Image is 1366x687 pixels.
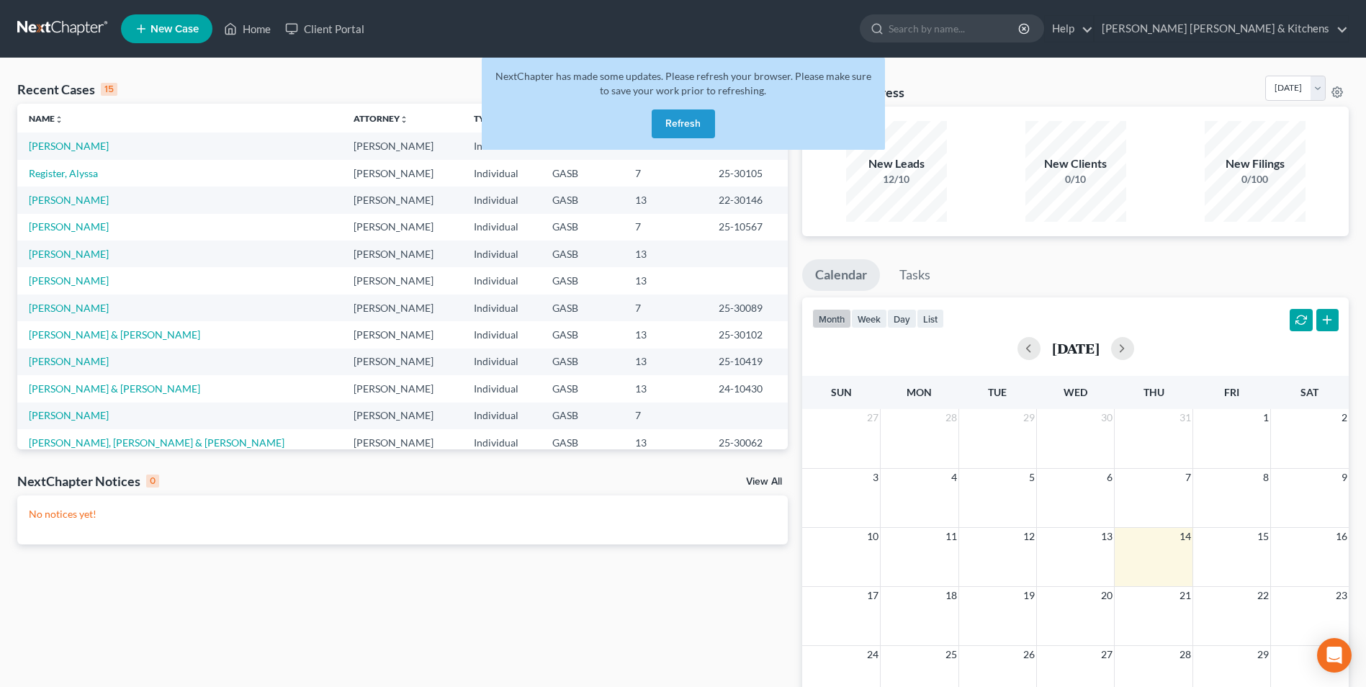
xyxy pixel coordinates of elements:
a: [PERSON_NAME] [29,220,109,233]
a: Attorneyunfold_more [354,113,408,124]
span: 24 [866,646,880,663]
div: New Leads [846,156,947,172]
td: [PERSON_NAME] [342,214,462,241]
td: [PERSON_NAME] [342,295,462,321]
a: [PERSON_NAME] [29,194,109,206]
td: Individual [462,241,542,267]
td: 24-10430 [707,375,788,402]
td: 22-30146 [707,187,788,213]
td: 7 [624,160,708,187]
button: list [917,309,944,328]
div: New Clients [1025,156,1126,172]
button: week [851,309,887,328]
td: [PERSON_NAME] [342,241,462,267]
td: Individual [462,133,542,159]
td: Individual [462,321,542,348]
div: 0/10 [1025,172,1126,187]
td: Individual [462,375,542,402]
span: 11 [944,528,958,545]
td: GASB [541,375,623,402]
td: GASB [541,403,623,429]
td: 25-10567 [707,214,788,241]
td: GASB [541,214,623,241]
span: NextChapter has made some updates. Please refresh your browser. Please make sure to save your wor... [495,70,871,96]
span: 2 [1340,409,1349,426]
td: 25-10419 [707,349,788,375]
td: [PERSON_NAME] [342,267,462,294]
input: Search by name... [889,15,1020,42]
td: GASB [541,241,623,267]
td: 25-30062 [707,429,788,456]
span: 29 [1256,646,1270,663]
td: Individual [462,160,542,187]
button: day [887,309,917,328]
td: 13 [624,429,708,456]
span: 16 [1334,528,1349,545]
button: Refresh [652,109,715,138]
span: 18 [944,587,958,604]
span: Sat [1300,386,1318,398]
i: unfold_more [400,115,408,124]
a: Typeunfold_more [474,113,504,124]
span: 30 [1100,409,1114,426]
td: Individual [462,349,542,375]
td: 7 [624,295,708,321]
span: 3 [871,469,880,486]
td: GASB [541,187,623,213]
td: 7 [624,214,708,241]
a: [PERSON_NAME] [29,409,109,421]
a: [PERSON_NAME], [PERSON_NAME] & [PERSON_NAME] [29,436,284,449]
td: GASB [541,349,623,375]
a: [PERSON_NAME] [29,140,109,152]
span: 9 [1340,469,1349,486]
td: 13 [624,321,708,348]
span: 20 [1100,587,1114,604]
button: month [812,309,851,328]
span: 4 [950,469,958,486]
a: [PERSON_NAME] [29,302,109,314]
span: 6 [1105,469,1114,486]
span: 17 [866,587,880,604]
a: Home [217,16,278,42]
a: [PERSON_NAME] [29,274,109,287]
td: Individual [462,187,542,213]
span: Thu [1143,386,1164,398]
a: [PERSON_NAME] [29,248,109,260]
td: 13 [624,375,708,402]
a: [PERSON_NAME] [29,355,109,367]
td: 25-30089 [707,295,788,321]
td: Individual [462,429,542,456]
a: View All [746,477,782,487]
td: GASB [541,295,623,321]
td: [PERSON_NAME] [342,133,462,159]
a: Client Portal [278,16,372,42]
td: [PERSON_NAME] [342,321,462,348]
span: 19 [1022,587,1036,604]
a: Help [1045,16,1093,42]
div: Open Intercom Messenger [1317,638,1352,673]
span: 26 [1022,646,1036,663]
td: [PERSON_NAME] [342,160,462,187]
div: Recent Cases [17,81,117,98]
span: 10 [866,528,880,545]
span: 21 [1178,587,1192,604]
div: NextChapter Notices [17,472,159,490]
span: 13 [1100,528,1114,545]
a: [PERSON_NAME] [PERSON_NAME] & Kitchens [1095,16,1348,42]
h2: [DATE] [1052,341,1100,356]
a: Nameunfold_more [29,113,63,124]
p: No notices yet! [29,507,776,521]
a: Register, Alyssa [29,167,98,179]
span: Fri [1224,386,1239,398]
div: 12/10 [846,172,947,187]
td: 13 [624,267,708,294]
td: Individual [462,214,542,241]
td: [PERSON_NAME] [342,429,462,456]
td: GASB [541,160,623,187]
span: 28 [944,409,958,426]
span: 29 [1022,409,1036,426]
td: [PERSON_NAME] [342,187,462,213]
td: GASB [541,429,623,456]
span: 31 [1178,409,1192,426]
td: 13 [624,241,708,267]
